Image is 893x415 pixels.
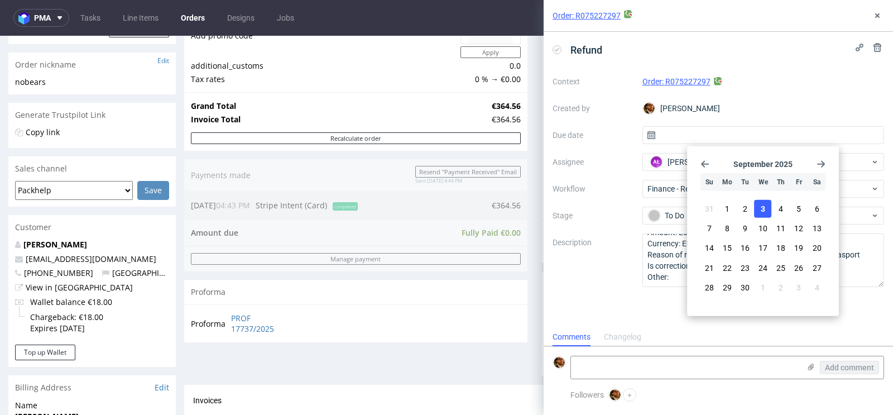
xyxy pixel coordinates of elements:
a: Edit [157,20,169,30]
span: Refund [566,41,607,59]
span: [PHONE_NUMBER] [15,232,93,242]
img: Matteo Corsico [554,357,565,368]
span: Followers [570,390,604,399]
button: Sat Sep 20 2025 [808,239,825,257]
span: 2 [779,282,783,293]
button: Sun Sep 14 2025 [700,239,718,257]
label: Assignee [553,155,633,169]
button: Sat Sep 27 2025 [808,259,825,276]
a: PROF 17737/2025 [231,277,295,299]
div: To Do [648,209,870,222]
a: [EMAIL_ADDRESS][DOMAIN_NAME] [26,218,156,228]
a: Designs [220,9,261,27]
span: Invoices [193,360,222,369]
span: 11 [776,223,785,234]
td: 0 % → €0.00 [458,37,521,50]
button: Tue Sep 09 2025 [736,220,753,237]
span: 20 [813,242,822,254]
td: 0.0 [458,23,521,37]
span: 5 [796,203,801,214]
a: Tasks [74,9,107,27]
span: 27 [813,262,822,273]
button: Thu Sep 04 2025 [772,200,790,218]
img: logo [18,12,34,25]
label: Context [553,75,633,88]
button: Tue Sep 02 2025 [736,200,753,218]
span: 8 [725,223,729,234]
button: Mon Sep 15 2025 [718,239,736,257]
span: 31 [705,203,714,214]
button: pma [13,9,69,27]
button: Sat Oct 04 2025 [808,278,825,296]
span: Expires [DATE] [30,287,112,298]
button: Sun Sep 21 2025 [700,259,718,276]
span: 4 [779,203,783,214]
div: Generate Trustpilot Link [8,67,176,92]
span: Chargeback: €18.00 [30,276,112,287]
button: Sat Sep 13 2025 [808,220,825,237]
button: + [623,388,636,402]
span: 23 [741,262,750,273]
button: Invoice [833,358,876,371]
span: Finance - Refunds - Stripe [647,183,871,194]
figcaption: NK [863,268,875,279]
span: pma [34,14,51,22]
button: Thu Sep 11 2025 [772,220,790,237]
button: Recalculate order [191,97,521,108]
div: Fr [790,173,808,191]
span: 10 [758,223,767,234]
button: Wed Sep 17 2025 [755,239,772,257]
span: 2 [743,203,747,214]
div: Refund [568,291,593,304]
a: Orders [174,9,212,27]
button: Send [848,194,878,209]
span: 14 [705,242,714,254]
span: 1 [761,282,765,293]
span: [GEOGRAPHIC_DATA] [102,232,190,242]
td: additional_customs [191,23,458,37]
a: Jobs [270,9,301,27]
span: 3 [761,203,765,214]
button: Tue Sep 30 2025 [736,278,753,296]
span: 7 [707,223,712,234]
button: Mon Sep 08 2025 [718,220,736,237]
span: Wallet balance €18.00 [30,261,112,272]
span: 25 [776,262,785,273]
td: Proforma [191,276,228,300]
div: Sales channel [8,121,176,145]
span: 18 [776,242,785,254]
span: 4 [815,282,819,293]
span: 3 [796,282,801,293]
span: 6 [815,203,819,214]
div: Set due date [810,291,876,304]
div: Sa [808,173,825,191]
div: Su [700,173,718,191]
span: 17 [758,242,767,254]
input: Save [137,145,169,164]
span: 26 [794,262,803,273]
div: Order nickname [8,17,176,41]
span: 24 [758,262,767,273]
img: Matteo Corsico [644,103,655,114]
a: Order: R075227297 [553,10,621,21]
a: Line Items [116,9,165,27]
div: Tu [736,173,753,191]
div: Customer [8,179,176,204]
a: Order: R075227297 [642,77,710,86]
label: Description [553,236,633,285]
button: Fri Oct 03 2025 [790,278,808,296]
button: Fri Sep 12 2025 [790,220,808,237]
span: Go forward 1 month [817,160,825,169]
span: 16 [741,242,750,254]
section: September 2025 [700,160,825,169]
td: Tax rates [191,37,458,50]
button: Sun Sep 07 2025 [700,220,718,237]
div: Invoice correction [568,261,630,287]
div: We [755,173,772,191]
button: Thu Sep 25 2025 [772,259,790,276]
span: 9 [743,223,747,234]
button: Tue Sep 23 2025 [736,259,753,276]
span: 28 [705,282,714,293]
label: Created by [553,102,633,115]
button: Sat Sep 06 2025 [808,200,825,218]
